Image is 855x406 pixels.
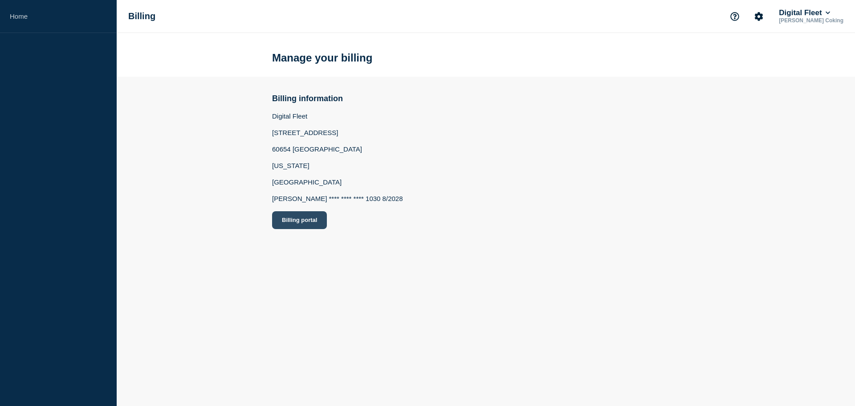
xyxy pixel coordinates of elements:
button: Digital Fleet [777,8,832,17]
p: Digital Fleet [272,112,403,120]
h2: Billing information [272,94,403,103]
p: [US_STATE] [272,162,403,169]
p: [PERSON_NAME] Coking [777,17,845,24]
p: 60654 [GEOGRAPHIC_DATA] [272,145,403,153]
h1: Billing [128,11,155,21]
p: [STREET_ADDRESS] [272,129,403,136]
p: [GEOGRAPHIC_DATA] [272,178,403,186]
button: Account settings [749,7,768,26]
button: Support [725,7,744,26]
a: Billing portal [272,211,403,229]
button: Billing portal [272,211,327,229]
h1: Manage your billing [272,52,372,64]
